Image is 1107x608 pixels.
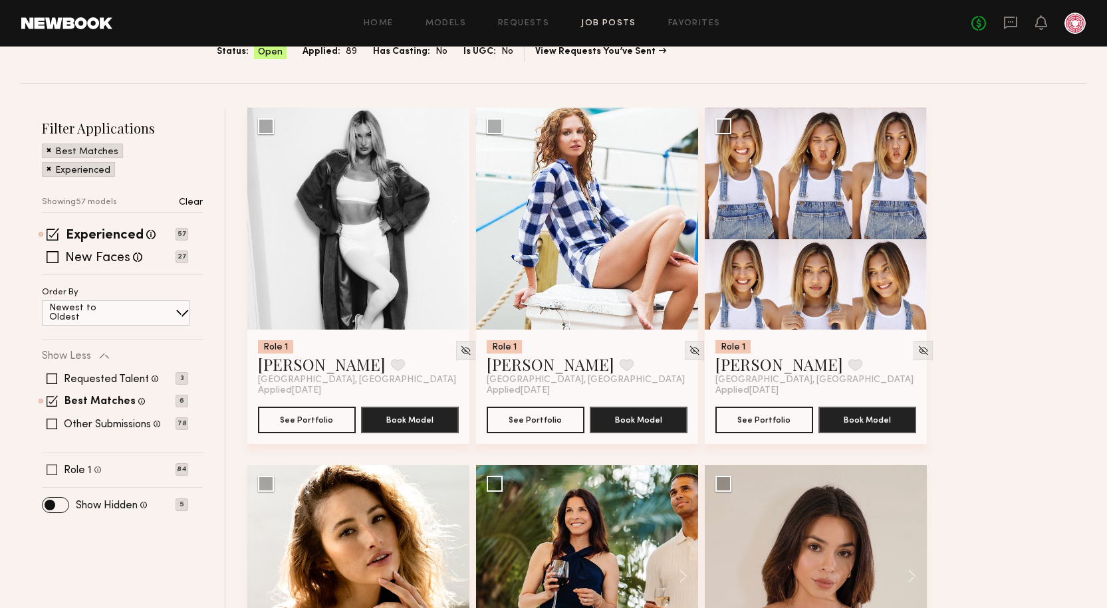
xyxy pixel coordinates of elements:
[361,413,459,425] a: Book Model
[258,340,293,354] div: Role 1
[258,46,283,59] span: Open
[76,500,138,511] label: Show Hidden
[498,19,549,28] a: Requests
[176,498,188,511] p: 5
[64,397,136,407] label: Best Matches
[715,340,751,354] div: Role 1
[64,465,92,476] label: Role 1
[176,395,188,407] p: 6
[487,407,584,433] button: See Portfolio
[535,47,666,56] a: View Requests You’ve Sent
[435,45,447,59] span: No
[217,45,249,59] span: Status:
[487,375,685,385] span: [GEOGRAPHIC_DATA], [GEOGRAPHIC_DATA]
[346,45,357,59] span: 89
[176,251,188,263] p: 27
[590,407,687,433] button: Book Model
[55,148,118,157] p: Best Matches
[42,288,78,297] p: Order By
[715,375,914,385] span: [GEOGRAPHIC_DATA], [GEOGRAPHIC_DATA]
[818,407,916,433] button: Book Model
[258,354,386,375] a: [PERSON_NAME]
[49,304,128,322] p: Newest to Oldest
[176,228,188,241] p: 57
[715,407,813,433] button: See Portfolio
[689,345,700,356] img: Unhide Model
[361,407,459,433] button: Book Model
[42,351,91,361] p: Show Less
[258,385,459,396] div: Applied [DATE]
[581,19,636,28] a: Job Posts
[42,119,203,137] h2: Filter Applications
[64,374,149,385] label: Requested Talent
[42,198,117,207] p: Showing 57 models
[258,407,356,433] button: See Portfolio
[715,354,843,375] a: [PERSON_NAME]
[818,413,916,425] a: Book Model
[487,340,522,354] div: Role 1
[590,413,687,425] a: Book Model
[463,45,496,59] span: Is UGC:
[176,463,188,476] p: 84
[303,45,340,59] span: Applied:
[65,252,130,265] label: New Faces
[55,166,110,175] p: Experienced
[487,385,687,396] div: Applied [DATE]
[715,385,916,396] div: Applied [DATE]
[460,345,471,356] img: Unhide Model
[66,229,144,243] label: Experienced
[487,354,614,375] a: [PERSON_NAME]
[364,19,394,28] a: Home
[64,419,151,430] label: Other Submissions
[258,375,456,385] span: [GEOGRAPHIC_DATA], [GEOGRAPHIC_DATA]
[426,19,466,28] a: Models
[373,45,430,59] span: Has Casting:
[668,19,721,28] a: Favorites
[176,417,188,430] p: 78
[501,45,513,59] span: No
[918,345,929,356] img: Unhide Model
[179,198,203,207] p: Clear
[176,372,188,385] p: 3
